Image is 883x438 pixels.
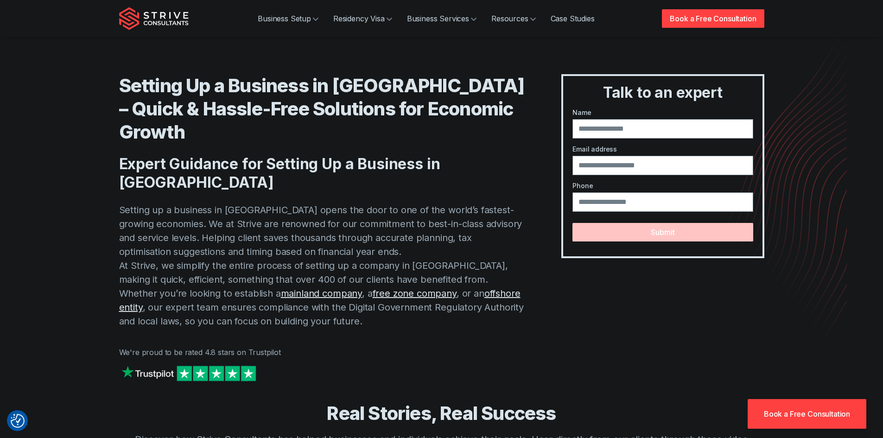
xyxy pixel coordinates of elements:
button: Submit [572,223,753,241]
p: Setting up a business in [GEOGRAPHIC_DATA] opens the door to one of the world’s fastest-growing e... [119,203,525,328]
a: Book a Free Consultation [748,399,866,429]
p: We're proud to be rated 4.8 stars on Trustpilot [119,347,525,358]
a: Business Services [400,9,484,28]
h1: Setting Up a Business in [GEOGRAPHIC_DATA] – Quick & Hassle-Free Solutions for Economic Growth [119,74,525,144]
a: Business Setup [250,9,326,28]
h3: Real Stories, Real Success [119,402,764,425]
a: free zone company [373,288,457,299]
button: Consent Preferences [11,414,25,428]
a: Resources [484,9,543,28]
a: Residency Visa [326,9,400,28]
label: Email address [572,144,753,154]
img: Strive Consultants [119,7,189,30]
a: mainland company [281,288,362,299]
img: Revisit consent button [11,414,25,428]
a: Book a Free Consultation [662,9,764,28]
img: Strive on Trustpilot [119,363,258,383]
label: Phone [572,181,753,190]
a: Case Studies [543,9,602,28]
label: Name [572,108,753,117]
h3: Talk to an expert [567,83,758,102]
h2: Expert Guidance for Setting Up a Business in [GEOGRAPHIC_DATA] [119,155,525,192]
